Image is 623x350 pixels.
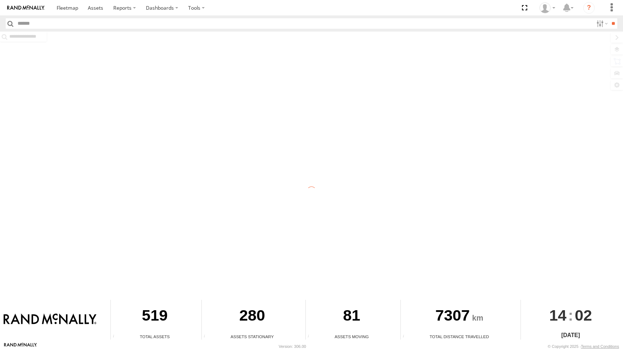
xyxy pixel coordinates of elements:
div: Assets Moving [306,334,398,340]
div: 519 [111,300,199,334]
div: Total distance travelled by all assets within specified date range and applied filters [401,334,412,340]
div: Version: 306.00 [279,344,306,349]
img: Rand McNally [4,313,96,326]
div: Total number of Enabled Assets [111,334,122,340]
div: Total number of assets current stationary. [202,334,213,340]
div: 7307 [401,300,518,334]
div: Total Distance Travelled [401,334,518,340]
div: [DATE] [521,331,620,340]
a: Visit our Website [4,343,37,350]
div: 81 [306,300,398,334]
div: Total number of assets current in transit. [306,334,317,340]
a: Terms and Conditions [581,344,619,349]
div: Assets Stationary [202,334,303,340]
div: © Copyright 2025 - [548,344,619,349]
span: 14 [549,300,566,331]
span: 02 [575,300,592,331]
div: Total Assets [111,334,199,340]
div: Jaydon Walker [537,3,558,13]
div: : [521,300,620,331]
img: rand-logo.svg [7,5,44,10]
i: ? [583,2,595,14]
div: 280 [202,300,303,334]
label: Search Filter Options [594,18,609,29]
